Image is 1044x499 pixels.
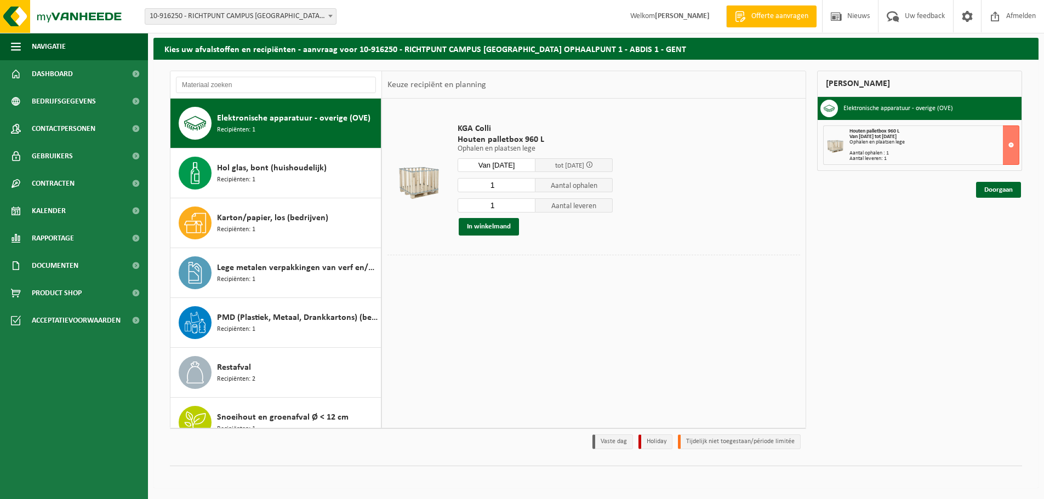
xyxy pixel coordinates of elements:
[555,162,584,169] span: tot [DATE]
[678,434,801,449] li: Tijdelijk niet toegestaan/période limitée
[749,11,811,22] span: Offerte aanvragen
[638,434,672,449] li: Holiday
[32,307,121,334] span: Acceptatievoorwaarden
[153,38,1039,59] h2: Kies uw afvalstoffen en recipiënten - aanvraag voor 10-916250 - RICHTPUNT CAMPUS [GEOGRAPHIC_DATA...
[849,134,897,140] strong: Van [DATE] tot [DATE]
[459,218,519,236] button: In winkelmand
[176,77,376,93] input: Materiaal zoeken
[170,99,381,148] button: Elektronische apparatuur - overige (OVE) Recipiënten: 1
[217,162,327,175] span: Hol glas, bont (huishoudelijk)
[849,140,1019,145] div: Ophalen en plaatsen lege
[32,225,74,252] span: Rapportage
[849,128,899,134] span: Houten palletbox 960 L
[32,115,95,142] span: Contactpersonen
[458,123,613,134] span: KGA Colli
[217,225,255,235] span: Recipiënten: 1
[217,211,328,225] span: Karton/papier, los (bedrijven)
[170,348,381,398] button: Restafval Recipiënten: 2
[145,8,336,25] span: 10-916250 - RICHTPUNT CAMPUS GENT OPHAALPUNT 1 - ABDIS 1 - GENT
[145,9,336,24] span: 10-916250 - RICHTPUNT CAMPUS GENT OPHAALPUNT 1 - ABDIS 1 - GENT
[217,361,251,374] span: Restafval
[849,156,1019,162] div: Aantal leveren: 1
[217,424,255,434] span: Recipiënten: 1
[32,252,78,279] span: Documenten
[217,175,255,185] span: Recipiënten: 1
[32,170,75,197] span: Contracten
[217,311,378,324] span: PMD (Plastiek, Metaal, Drankkartons) (bedrijven)
[843,100,953,117] h3: Elektronische apparatuur - overige (OVE)
[726,5,817,27] a: Offerte aanvragen
[217,324,255,335] span: Recipiënten: 1
[217,261,378,274] span: Lege metalen verpakkingen van verf en/of inkt (schraapschoon)
[217,374,255,385] span: Recipiënten: 2
[170,148,381,198] button: Hol glas, bont (huishoudelijk) Recipiënten: 1
[32,33,66,60] span: Navigatie
[32,142,73,170] span: Gebruikers
[217,411,349,424] span: Snoeihout en groenafval Ø < 12 cm
[170,398,381,448] button: Snoeihout en groenafval Ø < 12 cm Recipiënten: 1
[655,12,710,20] strong: [PERSON_NAME]
[535,198,613,213] span: Aantal leveren
[217,274,255,285] span: Recipiënten: 1
[458,158,535,172] input: Selecteer datum
[817,71,1022,97] div: [PERSON_NAME]
[170,298,381,348] button: PMD (Plastiek, Metaal, Drankkartons) (bedrijven) Recipiënten: 1
[170,248,381,298] button: Lege metalen verpakkingen van verf en/of inkt (schraapschoon) Recipiënten: 1
[32,60,73,88] span: Dashboard
[170,198,381,248] button: Karton/papier, los (bedrijven) Recipiënten: 1
[217,125,255,135] span: Recipiënten: 1
[382,71,492,99] div: Keuze recipiënt en planning
[535,178,613,192] span: Aantal ophalen
[458,134,613,145] span: Houten palletbox 960 L
[592,434,633,449] li: Vaste dag
[976,182,1021,198] a: Doorgaan
[217,112,370,125] span: Elektronische apparatuur - overige (OVE)
[32,88,96,115] span: Bedrijfsgegevens
[458,145,613,153] p: Ophalen en plaatsen lege
[32,197,66,225] span: Kalender
[849,151,1019,156] div: Aantal ophalen : 1
[32,279,82,307] span: Product Shop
